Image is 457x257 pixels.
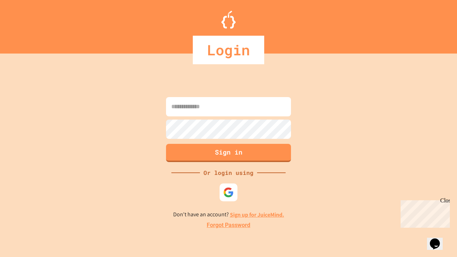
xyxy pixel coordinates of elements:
img: Logo.svg [221,11,236,29]
div: Chat with us now!Close [3,3,49,45]
button: Sign in [166,144,291,162]
iframe: chat widget [398,197,450,228]
img: google-icon.svg [223,187,234,198]
iframe: chat widget [427,228,450,250]
a: Forgot Password [207,221,250,230]
p: Don't have an account? [173,210,284,219]
div: Or login using [200,168,257,177]
a: Sign up for JuiceMind. [230,211,284,218]
div: Login [193,36,264,64]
